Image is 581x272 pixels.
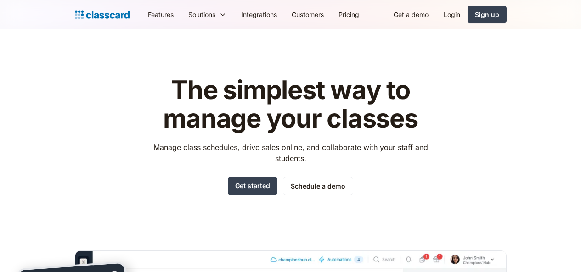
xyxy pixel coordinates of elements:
[284,4,331,25] a: Customers
[145,142,436,164] p: Manage class schedules, drive sales online, and collaborate with your staff and students.
[234,4,284,25] a: Integrations
[75,8,130,21] a: home
[188,10,215,19] div: Solutions
[331,4,367,25] a: Pricing
[436,4,468,25] a: Login
[181,4,234,25] div: Solutions
[228,177,277,195] a: Get started
[468,6,507,23] a: Sign up
[283,177,353,195] a: Schedule a demo
[386,4,436,25] a: Get a demo
[141,4,181,25] a: Features
[145,76,436,133] h1: The simplest way to manage your classes
[475,10,499,19] div: Sign up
